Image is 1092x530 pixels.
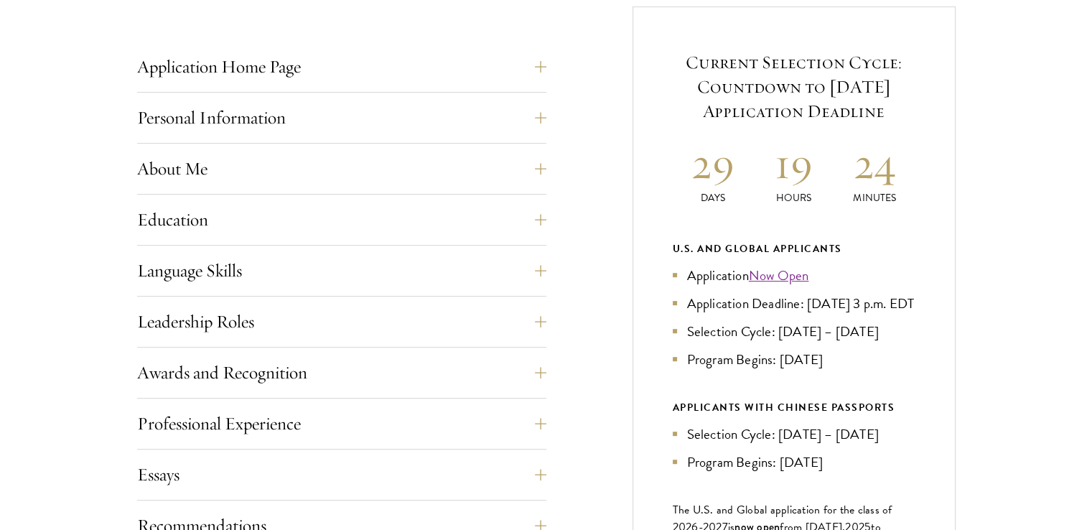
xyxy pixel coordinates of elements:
p: Minutes [834,190,915,205]
button: Application Home Page [137,50,546,84]
li: Application Deadline: [DATE] 3 p.m. EDT [673,293,915,314]
li: Selection Cycle: [DATE] – [DATE] [673,321,915,342]
p: Hours [753,190,834,205]
li: Selection Cycle: [DATE] – [DATE] [673,424,915,445]
h2: 29 [673,136,754,190]
h2: 19 [753,136,834,190]
button: Essays [137,457,546,492]
li: Program Begins: [DATE] [673,452,915,473]
div: APPLICANTS WITH CHINESE PASSPORTS [673,399,915,417]
button: About Me [137,152,546,186]
button: Language Skills [137,254,546,288]
button: Professional Experience [137,406,546,441]
h2: 24 [834,136,915,190]
button: Leadership Roles [137,304,546,339]
button: Personal Information [137,101,546,135]
div: U.S. and Global Applicants [673,240,915,258]
button: Awards and Recognition [137,355,546,390]
h5: Current Selection Cycle: Countdown to [DATE] Application Deadline [673,50,915,124]
p: Days [673,190,754,205]
li: Application [673,265,915,286]
button: Education [137,203,546,237]
li: Program Begins: [DATE] [673,349,915,370]
a: Now Open [749,265,809,286]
